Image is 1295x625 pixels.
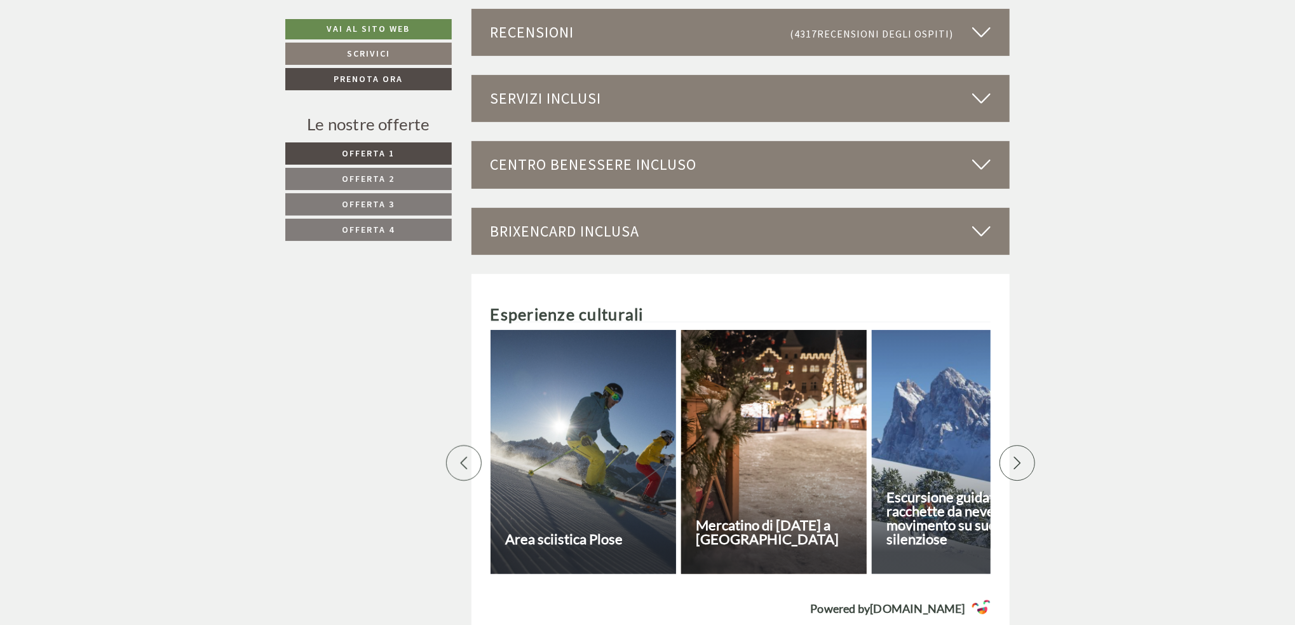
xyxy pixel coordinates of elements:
small: (4317 ) [790,27,953,40]
small: 15:39 [20,62,192,71]
h3: Escursione guidata con le racchette da neve - In movimento su suole silenziose [887,490,1054,546]
div: [DATE] [227,10,273,32]
strong: [DOMAIN_NAME] [870,601,965,615]
span: Offerta 4 [342,224,395,235]
a: Escursione guidata con le racchette da neve - In movimento su suole silenziose [872,330,1057,574]
div: [GEOGRAPHIC_DATA] [20,38,192,48]
span: Offerta 3 [342,198,395,210]
a: Prenota ora [285,68,452,90]
h3: Mercatino di [DATE] a [GEOGRAPHIC_DATA] [696,518,863,546]
button: Invia [437,335,501,357]
a: Area sciistica Plose [491,330,676,574]
h3: Area sciistica Plose [506,532,672,546]
div: BrixenCard inclusa [471,208,1010,255]
span: Offerta 1 [342,148,395,159]
a: Scrivici [285,43,452,65]
a: Mercatino di [DATE] a [GEOGRAPHIC_DATA] [681,330,867,574]
div: Recensioni [471,9,1010,56]
div: Servizi inclusi [471,75,1010,122]
span: Offerta 2 [342,173,395,184]
a: Powered by[DOMAIN_NAME] [491,600,991,618]
div: Buon giorno, come possiamo aiutarla? [10,35,198,74]
div: Centro benessere incluso [471,141,1010,188]
a: Vai al sito web [285,19,452,39]
span: Recensioni degli ospiti [817,27,949,40]
div: Le nostre offerte [285,113,452,136]
h2: Esperienze culturali [491,306,991,324]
